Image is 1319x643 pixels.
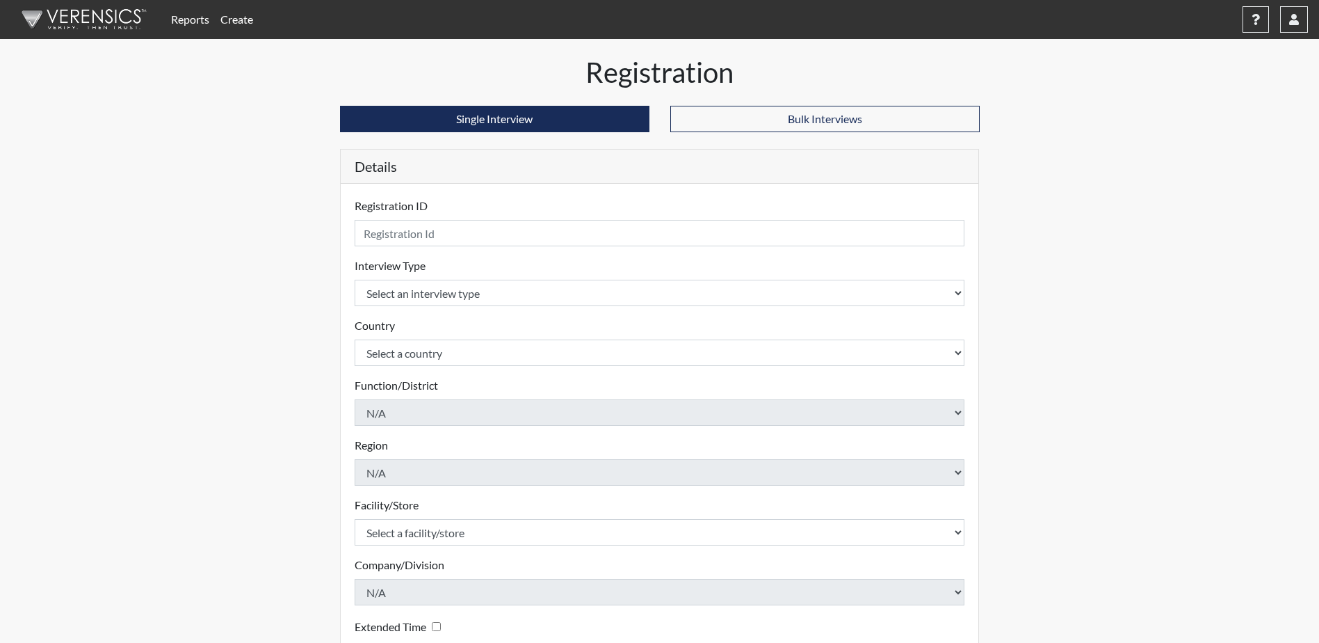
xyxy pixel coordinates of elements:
[670,106,980,132] button: Bulk Interviews
[341,150,979,184] h5: Details
[355,377,438,394] label: Function/District
[355,437,388,454] label: Region
[355,317,395,334] label: Country
[340,56,980,89] h1: Registration
[340,106,649,132] button: Single Interview
[355,617,446,637] div: Checking this box will provide the interviewee with an accomodation of extra time to answer each ...
[165,6,215,33] a: Reports
[355,257,426,274] label: Interview Type
[355,619,426,635] label: Extended Time
[355,497,419,514] label: Facility/Store
[215,6,259,33] a: Create
[355,198,428,214] label: Registration ID
[355,220,965,246] input: Insert a Registration ID, which needs to be a unique alphanumeric value for each interviewee
[355,557,444,573] label: Company/Division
